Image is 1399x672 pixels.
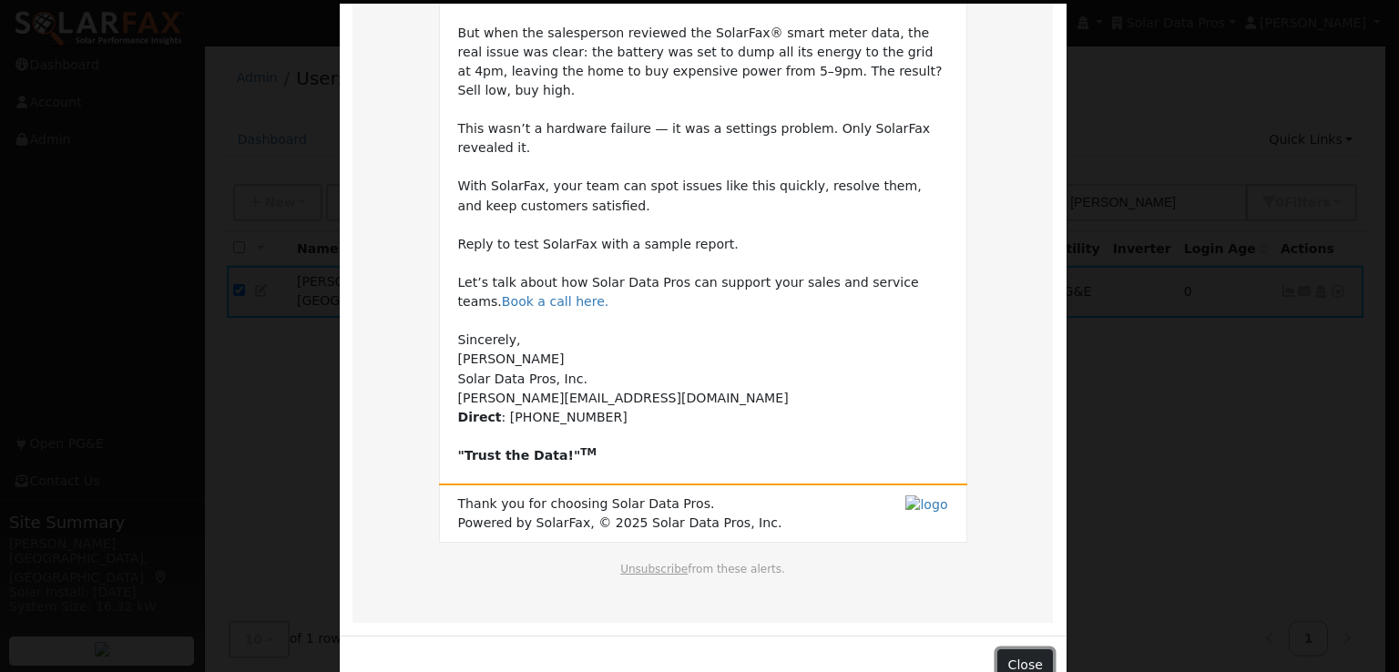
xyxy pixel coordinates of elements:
[580,446,597,457] sup: TM
[457,561,949,596] td: from these alerts.
[502,294,608,309] a: Book a call here.
[905,495,947,514] img: logo
[458,410,502,424] b: Direct
[458,494,782,533] span: Thank you for choosing Solar Data Pros. Powered by SolarFax, © 2025 Solar Data Pros, Inc.
[620,563,688,575] a: Unsubscribe
[458,448,597,463] b: "Trust the Data!"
